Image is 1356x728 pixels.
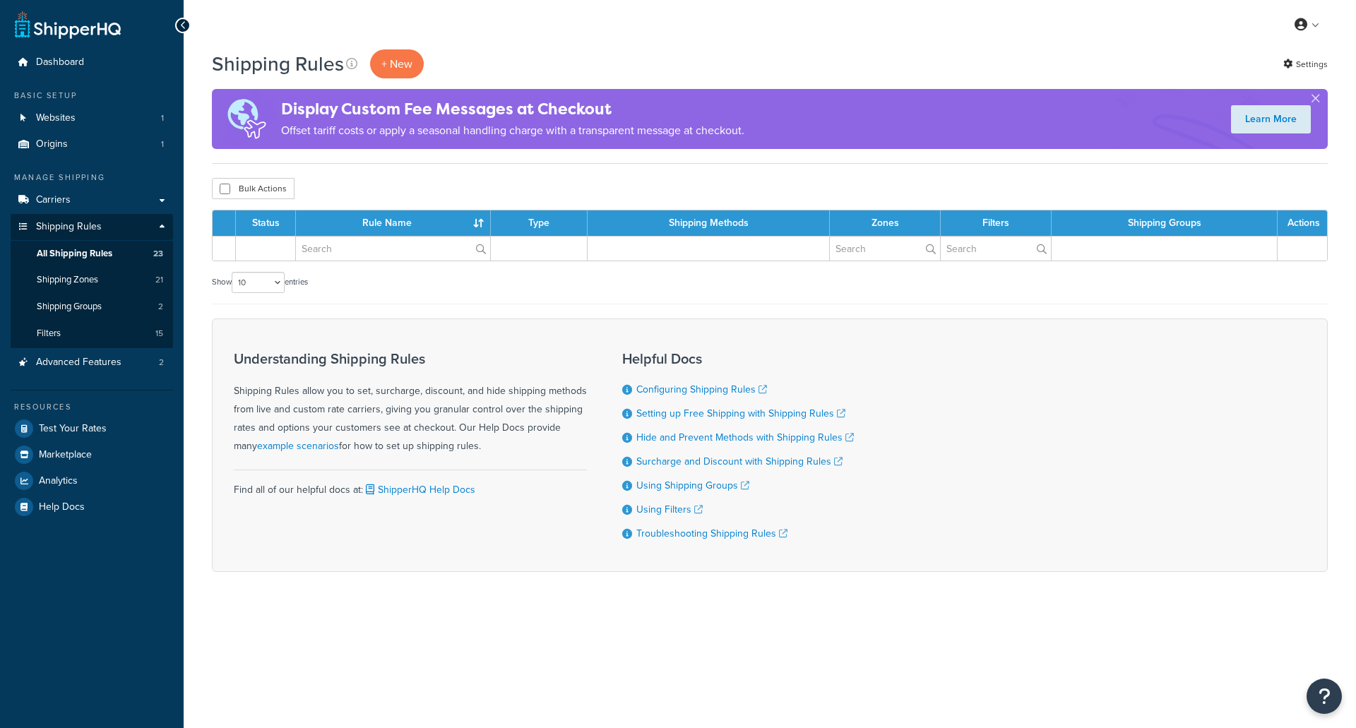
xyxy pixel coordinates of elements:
a: Hide and Prevent Methods with Shipping Rules [636,430,854,445]
a: Configuring Shipping Rules [636,382,767,397]
a: Shipping Zones 21 [11,267,173,293]
span: 2 [158,301,163,313]
li: Shipping Groups [11,294,173,320]
span: Shipping Zones [37,274,98,286]
input: Search [941,237,1051,261]
h3: Helpful Docs [622,351,854,366]
h1: Shipping Rules [212,50,344,78]
div: Manage Shipping [11,172,173,184]
a: Marketplace [11,442,173,467]
p: Offset tariff costs or apply a seasonal handling charge with a transparent message at checkout. [281,121,744,141]
th: Shipping Methods [588,210,830,236]
div: Basic Setup [11,90,173,102]
span: Test Your Rates [39,423,107,435]
label: Show entries [212,272,308,293]
span: Marketplace [39,449,92,461]
a: Settings [1283,54,1328,74]
span: Advanced Features [36,357,121,369]
a: Troubleshooting Shipping Rules [636,526,787,541]
div: Resources [11,401,173,413]
a: Setting up Free Shipping with Shipping Rules [636,406,845,421]
a: Using Filters [636,502,703,517]
a: Analytics [11,468,173,494]
input: Search [296,237,490,261]
h3: Understanding Shipping Rules [234,351,587,366]
span: Shipping Rules [36,221,102,233]
button: Open Resource Center [1307,679,1342,714]
img: duties-banner-06bc72dcb5fe05cb3f9472aba00be2ae8eb53ab6f0d8bb03d382ba314ac3c341.png [212,89,281,149]
span: 21 [155,274,163,286]
button: Bulk Actions [212,178,295,199]
span: All Shipping Rules [37,248,112,260]
th: Type [491,210,588,236]
li: Origins [11,131,173,157]
li: Shipping Rules [11,214,173,348]
li: Shipping Zones [11,267,173,293]
a: Shipping Rules [11,214,173,240]
span: 2 [159,357,164,369]
input: Search [830,237,940,261]
select: Showentries [232,272,285,293]
span: Help Docs [39,501,85,513]
span: 23 [153,248,163,260]
a: Learn More [1231,105,1311,133]
span: 1 [161,138,164,150]
li: Filters [11,321,173,347]
a: Shipping Groups 2 [11,294,173,320]
li: All Shipping Rules [11,241,173,267]
span: Carriers [36,194,71,206]
th: Filters [941,210,1052,236]
span: Origins [36,138,68,150]
div: Find all of our helpful docs at: [234,470,587,499]
span: Analytics [39,475,78,487]
a: Test Your Rates [11,416,173,441]
h4: Display Custom Fee Messages at Checkout [281,97,744,121]
a: Dashboard [11,49,173,76]
a: Websites 1 [11,105,173,131]
a: Origins 1 [11,131,173,157]
div: Shipping Rules allow you to set, surcharge, discount, and hide shipping methods from live and cus... [234,351,587,455]
a: Help Docs [11,494,173,520]
a: Carriers [11,187,173,213]
a: ShipperHQ Home [15,11,121,39]
span: 15 [155,328,163,340]
li: Advanced Features [11,350,173,376]
a: All Shipping Rules 23 [11,241,173,267]
a: Using Shipping Groups [636,478,749,493]
th: Shipping Groups [1052,210,1278,236]
span: Dashboard [36,56,84,68]
p: + New [370,49,424,78]
th: Actions [1278,210,1327,236]
th: Rule Name [296,210,491,236]
a: ShipperHQ Help Docs [363,482,475,497]
span: Filters [37,328,61,340]
a: Surcharge and Discount with Shipping Rules [636,454,843,469]
span: 1 [161,112,164,124]
a: Filters 15 [11,321,173,347]
th: Zones [830,210,941,236]
a: Advanced Features 2 [11,350,173,376]
a: example scenarios [257,438,339,453]
li: Websites [11,105,173,131]
span: Shipping Groups [37,301,102,313]
th: Status [236,210,296,236]
span: Websites [36,112,76,124]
